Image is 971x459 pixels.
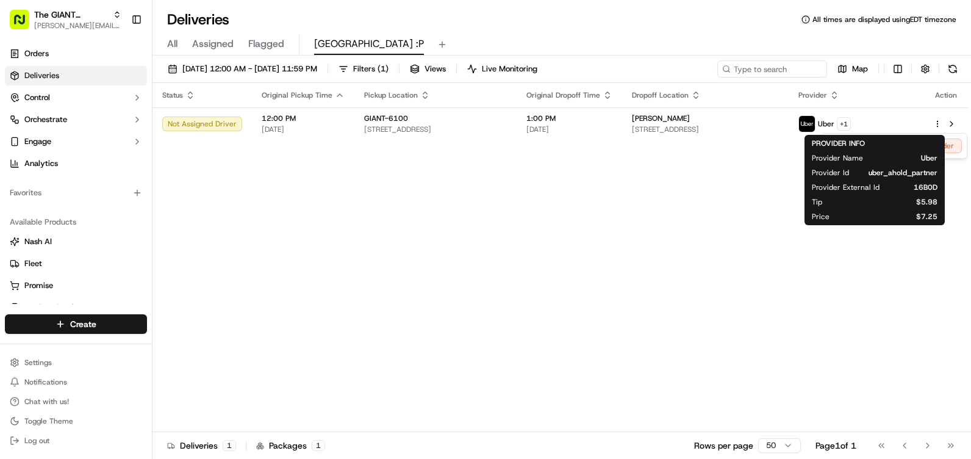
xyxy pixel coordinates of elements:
div: Start new chat [41,117,200,129]
input: Got a question? Start typing here... [32,79,220,92]
span: Provider Name [812,153,863,163]
span: 16B0D [899,183,937,192]
div: +1 [820,133,967,159]
span: Pylon [121,207,148,216]
p: Welcome 👋 [12,49,222,68]
span: PROVIDER INFO [812,139,865,148]
span: Uber [883,153,937,163]
div: 💻 [103,178,113,188]
img: 1736555255976-a54dd68f-1ca7-489b-9aae-adbdc363a1c4 [12,117,34,139]
span: $5.98 [842,197,937,207]
div: 📗 [12,178,22,188]
a: 💻API Documentation [98,172,201,194]
span: $7.25 [849,212,937,222]
span: API Documentation [115,177,196,189]
span: uber_ahold_partner [869,168,937,178]
img: Nash [12,12,37,37]
a: 📗Knowledge Base [7,172,98,194]
span: Provider External Id [812,183,880,192]
span: Knowledge Base [24,177,93,189]
a: Powered byPylon [86,206,148,216]
button: Start new chat [207,120,222,135]
span: Provider Id [812,168,849,178]
span: Price [812,212,829,222]
span: Tip [812,197,822,207]
div: We're available if you need us! [41,129,154,139]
